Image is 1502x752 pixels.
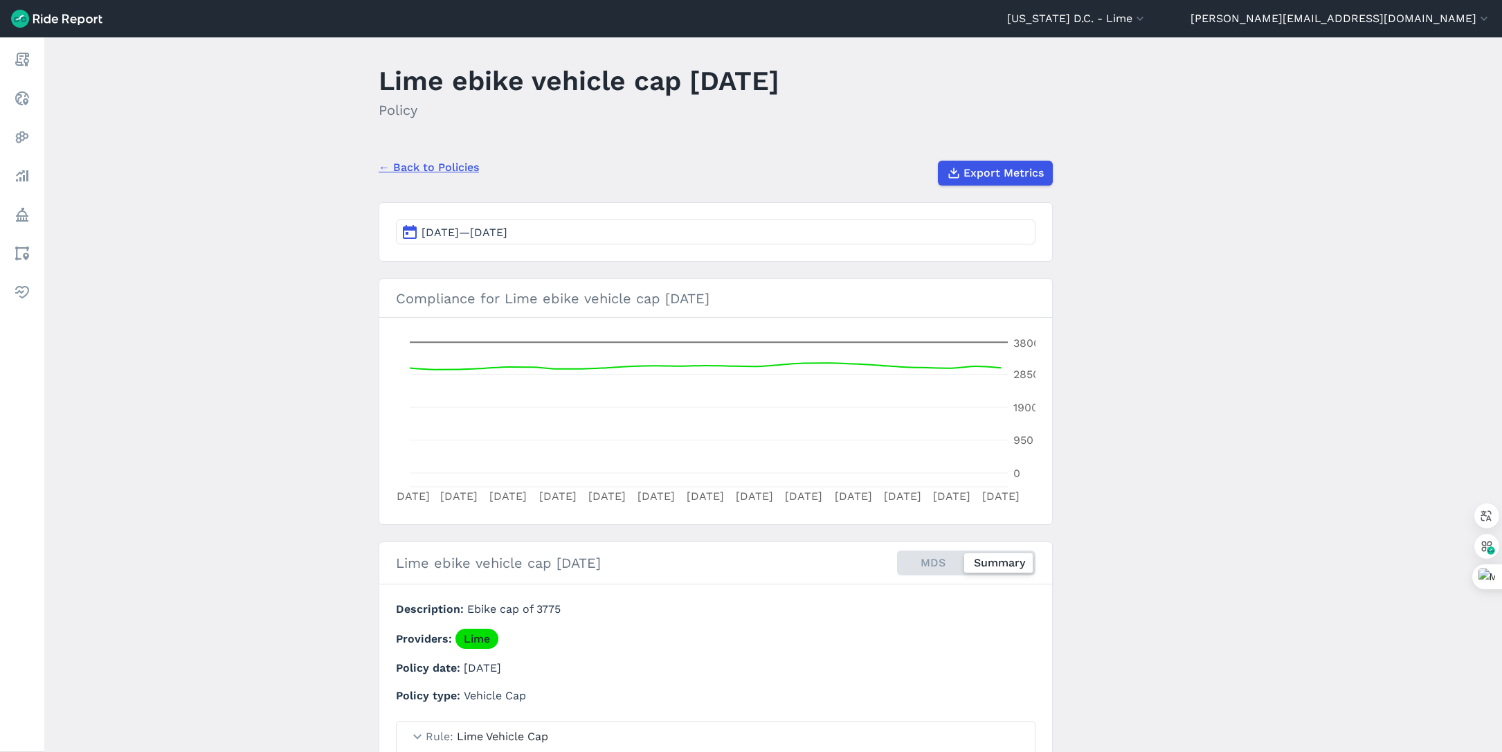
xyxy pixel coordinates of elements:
[396,553,601,573] h2: Lime ebike vehicle cap [DATE]
[10,86,35,111] a: Realtime
[785,490,822,503] tspan: [DATE]
[396,661,464,674] span: Policy date
[736,490,773,503] tspan: [DATE]
[10,163,35,188] a: Analyze
[426,730,457,743] span: Rule
[10,241,35,266] a: Areas
[10,125,35,150] a: Heatmaps
[1013,433,1033,447] tspan: 950
[396,220,1035,244] button: [DATE]—[DATE]
[396,689,464,702] span: Policy type
[835,490,872,503] tspan: [DATE]
[392,490,430,503] tspan: [DATE]
[10,202,35,227] a: Policy
[963,165,1044,181] span: Export Metrics
[687,490,724,503] tspan: [DATE]
[637,490,675,503] tspan: [DATE]
[467,602,561,616] span: Ebike cap of 3775
[10,280,35,305] a: Health
[464,689,526,702] span: Vehicle Cap
[1007,10,1147,27] button: [US_STATE] D.C. - Lime
[11,10,102,28] img: Ride Report
[422,226,507,239] span: [DATE]—[DATE]
[489,490,527,503] tspan: [DATE]
[440,490,478,503] tspan: [DATE]
[396,632,455,645] span: Providers
[1013,337,1040,350] tspan: 3800
[1013,401,1038,414] tspan: 1900
[455,629,498,649] a: Lime
[379,100,779,120] h2: Policy
[539,490,577,503] tspan: [DATE]
[884,490,921,503] tspan: [DATE]
[933,490,970,503] tspan: [DATE]
[982,490,1020,503] tspan: [DATE]
[10,47,35,72] a: Report
[938,161,1053,186] button: Export Metrics
[588,490,626,503] tspan: [DATE]
[379,279,1052,318] h3: Compliance for Lime ebike vehicle cap [DATE]
[379,159,479,176] a: ← Back to Policies
[1013,467,1020,480] tspan: 0
[1191,10,1491,27] button: [PERSON_NAME][EMAIL_ADDRESS][DOMAIN_NAME]
[396,602,467,616] span: Description
[457,730,548,743] span: Lime Vehicle Cap
[464,661,501,674] span: [DATE]
[1013,368,1040,381] tspan: 2850
[379,62,779,100] h1: Lime ebike vehicle cap [DATE]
